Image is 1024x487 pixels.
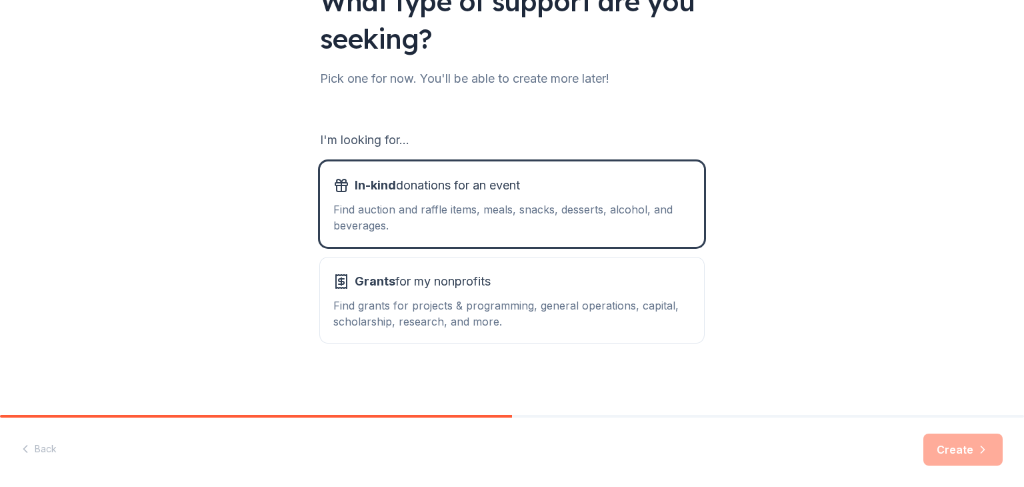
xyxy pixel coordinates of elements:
button: Grantsfor my nonprofitsFind grants for projects & programming, general operations, capital, schol... [320,258,704,343]
span: In-kind [355,178,396,192]
span: donations for an event [355,175,520,196]
div: Pick one for now. You'll be able to create more later! [320,68,704,89]
span: Grants [355,274,395,288]
button: In-kinddonations for an eventFind auction and raffle items, meals, snacks, desserts, alcohol, and... [320,161,704,247]
div: I'm looking for... [320,129,704,151]
div: Find grants for projects & programming, general operations, capital, scholarship, research, and m... [333,298,691,330]
span: for my nonprofits [355,271,491,292]
div: Find auction and raffle items, meals, snacks, desserts, alcohol, and beverages. [333,201,691,233]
